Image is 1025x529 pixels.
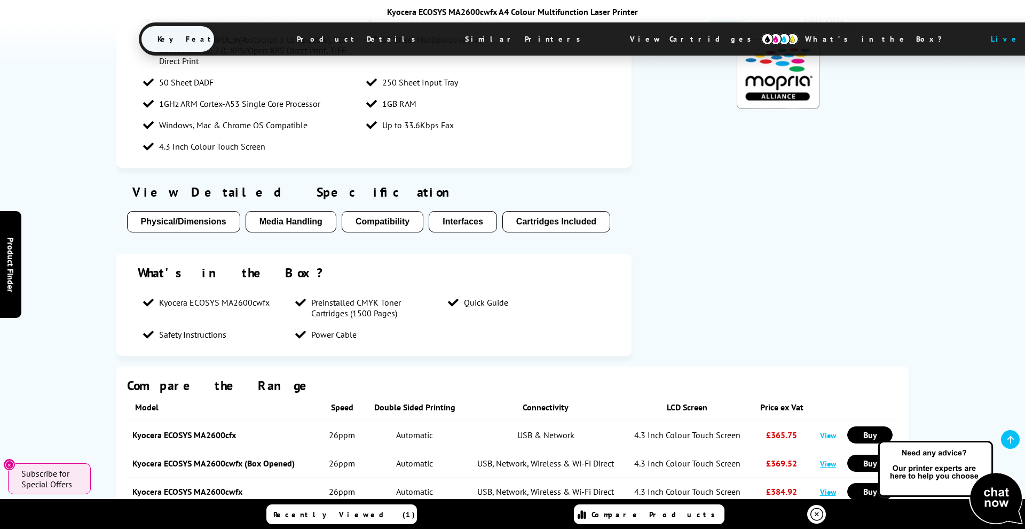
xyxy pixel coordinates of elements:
[592,510,721,519] span: Compare Products
[464,297,508,308] span: Quick Guide
[139,6,886,17] div: Kyocera ECOSYS MA2600cwfx A4 Colour Multifunction Laser Printer
[362,449,467,478] td: Automatic
[127,377,898,394] div: Compare the Range
[127,394,321,421] th: Model
[761,33,799,45] img: cmyk-icon.svg
[132,486,242,497] a: Kyocera ECOSYS MA2600cwfx
[625,478,750,506] td: 4.3 Inch Colour Touch Screen
[3,458,15,471] button: Close
[132,430,236,440] a: Kyocera ECOSYS MA2600cfx
[820,487,836,497] a: View
[820,430,836,440] a: View
[382,120,454,130] span: Up to 33.6Kbps Fax
[750,449,814,478] td: £369.52
[273,510,415,519] span: Recently Viewed (1)
[467,478,625,506] td: USB, Network, Wireless & Wi-Fi Direct
[159,77,214,88] span: 50 Sheet DADF
[467,394,625,421] th: Connectivity
[820,458,836,469] a: View
[321,421,362,449] td: 26ppm
[382,77,458,88] span: 250 Sheet Input Tray
[159,98,320,109] span: 1GHz ARM Cortex-A53 Single Core Processor
[737,100,819,111] a: KeyFeatureModal324
[281,26,437,52] span: Product Details
[321,478,362,506] td: 26ppm
[311,297,437,318] span: Preinstalled CMYK Toner Cartridges (1500 Pages)
[362,394,467,421] th: Double Sided Printing
[449,26,602,52] span: Similar Printers
[467,421,625,449] td: USB & Network
[574,504,724,524] a: Compare Products
[467,449,625,478] td: USB, Network, Wireless & Wi-Fi Direct
[246,211,336,232] button: Media Handling
[382,98,416,109] span: 1GB RAM
[159,141,265,152] span: 4.3 Inch Colour Touch Screen
[789,26,968,52] span: What’s in the Box?
[625,421,750,449] td: 4.3 Inch Colour Touch Screen
[159,297,270,308] span: Kyocera ECOSYS MA2600cwfx
[750,394,814,421] th: Price ex Vat
[321,394,362,421] th: Speed
[127,184,621,200] div: View Detailed Specification
[429,211,497,232] button: Interfaces
[342,211,423,232] button: Compatibility
[132,458,295,469] a: Kyocera ECOSYS MA2600cwfx (Box Opened)
[127,211,240,232] button: Physical/Dimensions
[750,478,814,506] td: £384.92
[502,211,610,232] button: Cartridges Included
[750,421,814,449] td: £365.75
[321,449,362,478] td: 26ppm
[876,439,1025,527] img: Open Live Chat window
[266,504,417,524] a: Recently Viewed (1)
[847,426,893,444] a: Buy
[5,237,16,292] span: Product Finder
[141,26,269,52] span: Key Features
[138,264,610,281] div: What's in the Box?
[625,449,750,478] td: 4.3 Inch Colour Touch Screen
[847,483,893,500] a: Buy
[159,329,226,340] span: Safety Instructions
[614,25,777,53] span: View Cartridges
[159,120,307,130] span: Windows, Mac & Chrome OS Compatible
[847,455,893,472] a: Buy
[625,394,750,421] th: LCD Screen
[362,478,467,506] td: Automatic
[737,39,819,108] img: Mopria Certified
[311,329,357,340] span: Power Cable
[362,421,467,449] td: Automatic
[21,468,80,489] span: Subscribe for Special Offers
